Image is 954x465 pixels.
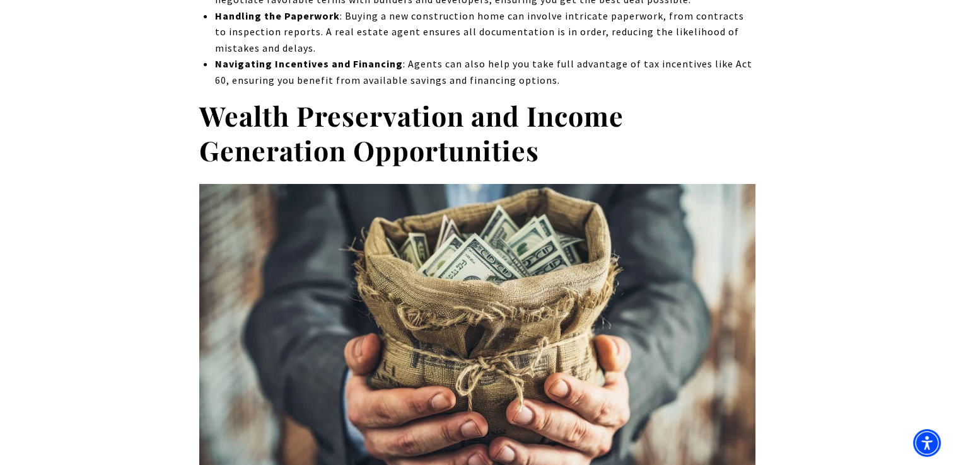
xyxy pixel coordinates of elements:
[214,56,755,88] p: : Agents can also help you take full advantage of tax incentives like Act 60, ensuring you benefi...
[214,8,755,57] p: : Buying a new construction home can involve intricate paperwork, from contracts to inspection re...
[913,429,941,457] div: Accessibility Menu
[214,57,402,70] strong: Navigating Incentives and Financing
[214,9,339,22] strong: Handling the Paperwork
[199,97,624,169] strong: Wealth Preservation and Income Generation Opportunities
